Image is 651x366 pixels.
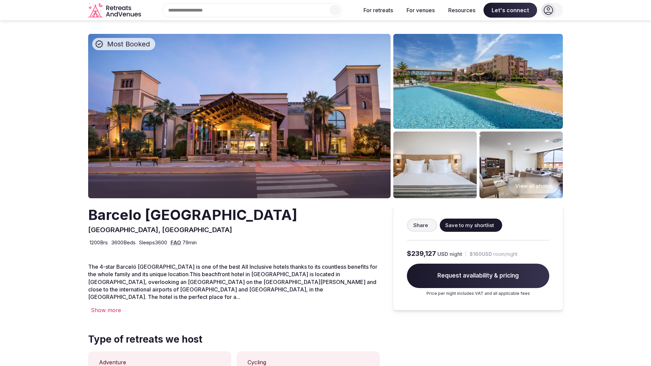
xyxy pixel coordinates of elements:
[407,291,549,297] p: Price per night includes VAT and all applicable fees
[413,222,428,229] span: Share
[450,250,462,258] span: night
[104,39,153,49] span: Most Booked
[88,3,142,18] svg: Retreats and Venues company logo
[440,219,502,232] button: Save to my shortlist
[92,38,155,50] div: Most Booked
[358,3,398,18] button: For retreats
[465,250,467,257] div: |
[493,251,517,258] span: room/night
[88,205,297,225] h2: Barcelo [GEOGRAPHIC_DATA]
[407,219,437,232] button: Share
[445,222,494,229] span: Save to my shortlist
[88,226,232,234] span: [GEOGRAPHIC_DATA], [GEOGRAPHIC_DATA]
[88,333,202,346] span: Type of retreats we host
[443,3,481,18] button: Resources
[484,3,537,18] span: Let's connect
[507,177,559,195] button: View all photos
[407,264,549,288] span: Request availability & pricing
[393,131,477,198] img: Venue gallery photo
[88,263,377,301] span: The 4-star Barceló [GEOGRAPHIC_DATA] is one of the best All Inclusive hotels thanks to its countl...
[393,34,563,129] img: Venue gallery photo
[407,249,436,258] span: $239,127
[437,250,448,258] span: USD
[88,3,142,18] a: Visit the homepage
[470,251,492,258] span: $160 USD
[401,3,440,18] button: For venues
[182,239,197,246] span: 79 min
[111,239,136,246] span: 3600 Beds
[171,239,181,246] a: FAO
[479,131,563,198] img: Venue gallery photo
[88,34,391,198] img: Venue cover photo
[88,306,380,314] div: Show more
[90,239,108,246] span: 1200 Brs
[139,239,167,246] span: Sleeps 3600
